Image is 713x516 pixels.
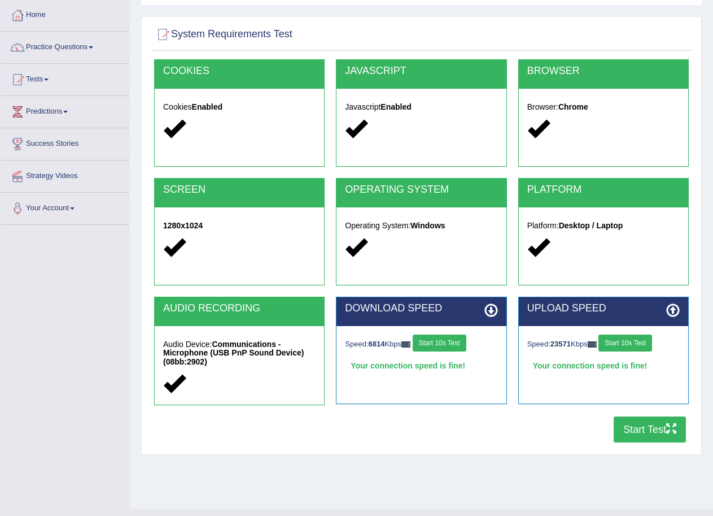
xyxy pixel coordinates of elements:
[401,341,410,348] img: ajax-loader-fb-connection.gif
[345,222,497,230] h5: Operating System:
[527,66,680,77] h2: BROWSER
[163,103,316,111] h5: Cookies
[1,161,129,189] a: Strategy Videos
[345,66,497,77] h2: JAVASCRIPT
[163,340,304,366] strong: Communications - Microphone (USB PnP Sound Device) (08bb:2902)
[559,221,623,230] strong: Desktop / Laptop
[345,184,497,196] h2: OPERATING SYSTEM
[588,341,597,348] img: ajax-loader-fb-connection.gif
[1,32,129,60] a: Practice Questions
[1,96,129,124] a: Predictions
[550,340,571,348] strong: 23571
[1,128,129,157] a: Success Stories
[163,221,203,230] strong: 1280x1024
[154,26,292,43] h2: System Requirements Test
[527,103,680,111] h5: Browser:
[345,303,497,314] h2: DOWNLOAD SPEED
[598,335,652,352] button: Start 10s Test
[527,357,680,374] div: Your connection speed is fine!
[345,103,497,111] h5: Javascript
[345,335,497,354] div: Speed: Kbps
[345,357,497,374] div: Your connection speed is fine!
[1,64,129,92] a: Tests
[558,102,588,111] strong: Chrome
[163,340,316,366] h5: Audio Device:
[527,303,680,314] h2: UPLOAD SPEED
[192,102,222,111] strong: Enabled
[163,303,316,314] h2: AUDIO RECORDING
[1,193,129,221] a: Your Account
[369,340,385,348] strong: 6814
[527,184,680,196] h2: PLATFORM
[163,184,316,196] h2: SCREEN
[413,335,466,352] button: Start 10s Test
[163,66,316,77] h2: COOKIES
[410,221,445,230] strong: Windows
[380,102,411,111] strong: Enabled
[614,417,686,443] button: Start Test
[527,335,680,354] div: Speed: Kbps
[527,222,680,230] h5: Platform:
